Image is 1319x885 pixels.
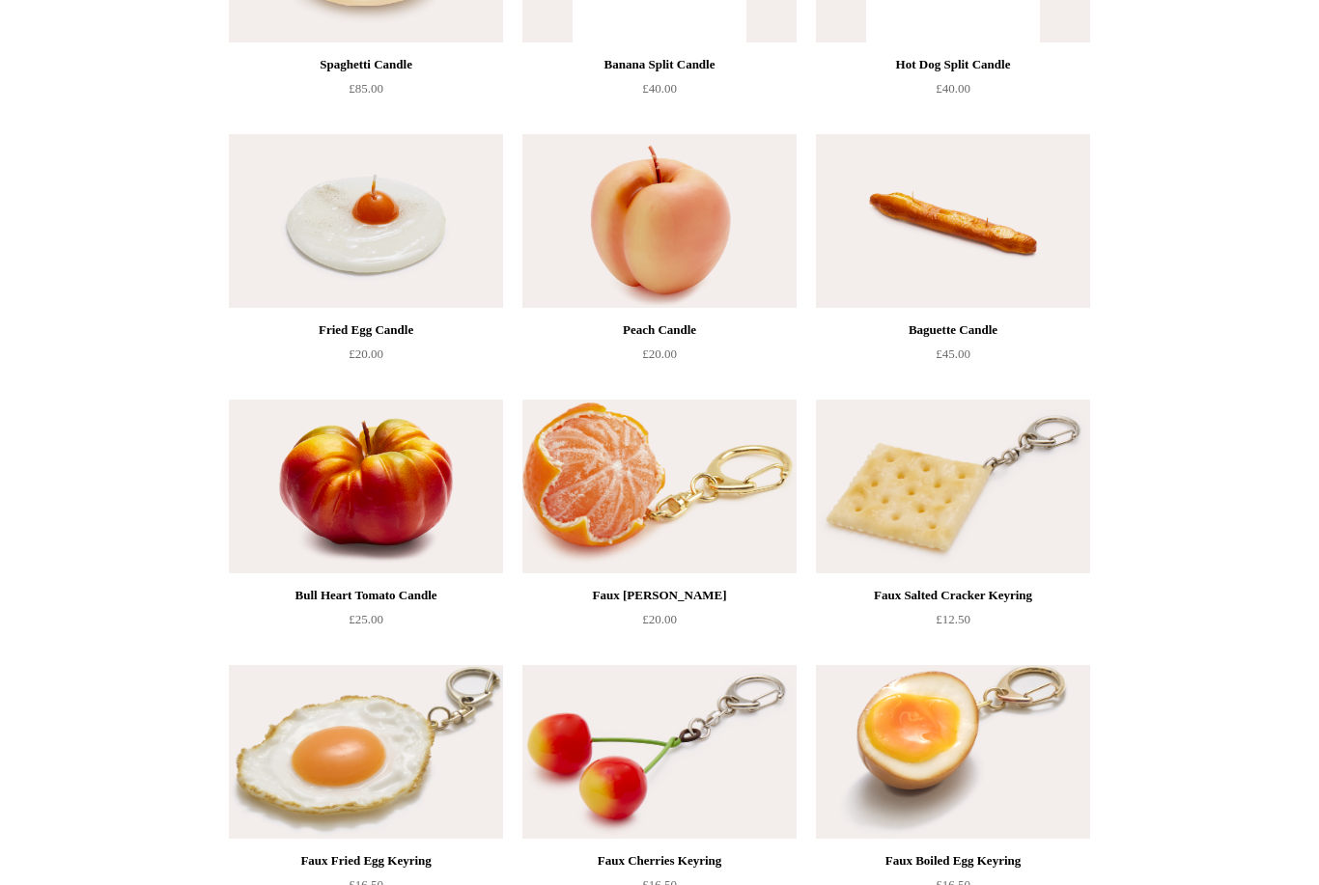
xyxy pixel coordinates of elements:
[229,401,503,574] a: Bull Heart Tomato Candle Bull Heart Tomato Candle
[816,135,1090,309] a: Baguette Candle Baguette Candle
[816,585,1090,664] a: Faux Salted Cracker Keyring £12.50
[234,319,498,343] div: Fried Egg Candle
[816,135,1090,309] img: Baguette Candle
[522,54,797,133] a: Banana Split Candle £40.00
[229,585,503,664] a: Bull Heart Tomato Candle £25.00
[527,319,792,343] div: Peach Candle
[229,401,503,574] img: Bull Heart Tomato Candle
[234,585,498,608] div: Bull Heart Tomato Candle
[522,319,797,399] a: Peach Candle £20.00
[522,666,797,840] img: Faux Cherries Keyring
[642,613,677,627] span: £20.00
[229,666,503,840] a: Faux Fried Egg Keyring Faux Fried Egg Keyring
[522,666,797,840] a: Faux Cherries Keyring Faux Cherries Keyring
[349,82,383,97] span: £85.00
[816,666,1090,840] a: Faux Boiled Egg Keyring Faux Boiled Egg Keyring
[522,401,797,574] img: Faux Clementine Keyring
[816,54,1090,133] a: Hot Dog Split Candle £40.00
[229,135,503,309] a: Fried Egg Candle Fried Egg Candle
[816,401,1090,574] a: Faux Salted Cracker Keyring Faux Salted Cracker Keyring
[527,54,792,77] div: Banana Split Candle
[522,135,797,309] img: Peach Candle
[527,850,792,873] div: Faux Cherries Keyring
[349,613,383,627] span: £25.00
[936,347,970,362] span: £45.00
[234,850,498,873] div: Faux Fried Egg Keyring
[821,850,1085,873] div: Faux Boiled Egg Keyring
[527,585,792,608] div: Faux [PERSON_NAME]
[816,319,1090,399] a: Baguette Candle £45.00
[936,82,970,97] span: £40.00
[821,585,1085,608] div: Faux Salted Cracker Keyring
[229,666,503,840] img: Faux Fried Egg Keyring
[936,613,970,627] span: £12.50
[229,319,503,399] a: Fried Egg Candle £20.00
[816,401,1090,574] img: Faux Salted Cracker Keyring
[522,135,797,309] a: Peach Candle Peach Candle
[816,666,1090,840] img: Faux Boiled Egg Keyring
[642,347,677,362] span: £20.00
[642,82,677,97] span: £40.00
[821,54,1085,77] div: Hot Dog Split Candle
[229,135,503,309] img: Fried Egg Candle
[522,401,797,574] a: Faux Clementine Keyring Faux Clementine Keyring
[234,54,498,77] div: Spaghetti Candle
[821,319,1085,343] div: Baguette Candle
[349,347,383,362] span: £20.00
[229,54,503,133] a: Spaghetti Candle £85.00
[522,585,797,664] a: Faux [PERSON_NAME] £20.00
